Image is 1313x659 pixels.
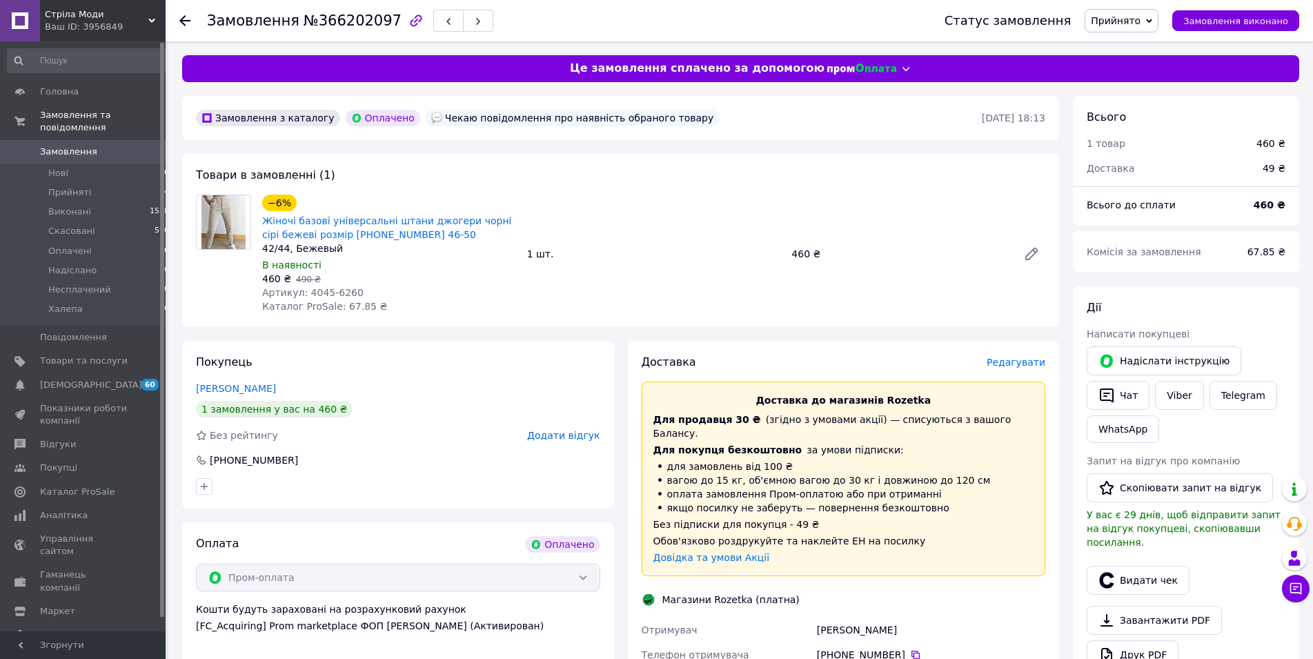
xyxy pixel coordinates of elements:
a: Жіночі базові універсальні штани джогери чорні сірі бежеві розмір [PHONE_NUMBER] 46-50 [262,215,511,240]
span: У вас є 29 днів, щоб відправити запит на відгук покупцеві, скопіювавши посилання. [1087,509,1281,548]
li: для замовлень від 100 ₴ [653,460,1034,473]
span: 1538 [150,206,169,218]
button: Чат [1087,381,1149,410]
span: Це замовлення сплачено за допомогою [570,61,825,77]
div: 460 ₴ [1256,137,1285,150]
span: Відгуки [40,438,76,451]
img: Жіночі базові універсальні штани джогери чорні сірі бежеві розмір 42-44 44-46 46-50 [201,195,246,249]
button: Видати чек [1087,566,1189,595]
span: Стріла Моди [45,8,148,21]
span: 0 [164,167,169,179]
span: Маркет [40,605,75,618]
div: Обов'язково роздрукуйте та наклейте ЕН на посилку [653,534,1034,548]
span: Каталог ProSale [40,486,115,498]
span: Дії [1087,301,1101,314]
span: Артикул: 4045-6260 [262,287,364,298]
div: Без підписки для покупця - 49 ₴ [653,518,1034,531]
span: Покупці [40,462,77,474]
span: 67.85 ₴ [1247,246,1285,257]
div: [PERSON_NAME] [814,618,1048,642]
span: Без рейтингу [210,430,278,441]
div: Ваш ID: 3956849 [45,21,166,33]
span: 460 ₴ [262,273,291,284]
img: :speech_balloon: [431,112,442,124]
span: Покупець [196,355,253,368]
div: [FC_Acquiring] Prom marketplace ФОП [PERSON_NAME] (Активирован) [196,619,600,633]
div: Оплачено [525,536,600,553]
div: Оплачено [346,110,420,126]
span: 0 [164,284,169,296]
span: Товари та послуги [40,355,128,367]
div: 1 шт. [522,244,787,264]
a: Довідка та умови Акції [653,552,770,563]
span: Несплачений [48,284,111,296]
span: Повідомлення [40,331,107,344]
div: −6% [262,195,297,211]
div: Замовлення з каталогу [196,110,340,126]
span: Показники роботи компанії [40,402,128,427]
span: Замовлення виконано [1183,16,1288,26]
span: 0 [164,303,169,315]
span: 1 товар [1087,138,1125,149]
button: Замовлення виконано [1172,10,1299,31]
span: Прийнято [1091,15,1141,26]
span: Всього [1087,110,1126,124]
a: [PERSON_NAME] [196,383,276,394]
div: Повернутися назад [179,14,190,28]
span: Головна [40,86,79,98]
button: Чат з покупцем [1282,575,1310,602]
span: Запит на відгук про компанію [1087,455,1240,466]
a: Viber [1155,381,1203,410]
span: Оплата [196,537,239,550]
span: Отримувач [642,624,698,636]
span: Виконані [48,206,91,218]
span: Прийняті [48,186,91,199]
div: Статус замовлення [945,14,1072,28]
div: 49 ₴ [1254,153,1294,184]
span: Товари в замовленні (1) [196,168,335,181]
button: Скопіювати запит на відгук [1087,473,1273,502]
span: Халепа [48,303,83,315]
span: 14 [159,186,169,199]
li: оплата замовлення Пром-оплатою або при отриманні [653,487,1034,501]
span: Нові [48,167,68,179]
span: Доставка [642,355,696,368]
span: 590 [155,225,169,237]
a: Редагувати [1018,240,1045,268]
span: Налаштування [40,629,110,641]
span: Замовлення [207,12,299,29]
span: 0 [164,245,169,257]
div: за умови підписки: [653,443,1034,457]
div: Магазини Rozetka (платна) [659,593,803,607]
span: [DEMOGRAPHIC_DATA] [40,379,142,391]
span: Комісія за замовлення [1087,246,1201,257]
b: 460 ₴ [1254,199,1285,210]
span: Редагувати [987,357,1045,368]
div: (згідно з умовами акції) — списуються з вашого Балансу. [653,413,1034,440]
span: Управління сайтом [40,533,128,558]
div: 42/44, Бежевый [262,242,516,255]
span: Скасовані [48,225,95,237]
time: [DATE] 18:13 [982,112,1045,124]
span: Надіслано [48,264,97,277]
span: Для продавця 30 ₴ [653,414,761,425]
span: Замовлення [40,146,97,158]
input: Пошук [7,48,170,73]
span: Для покупця безкоштовно [653,444,802,455]
span: Аналітика [40,509,88,522]
div: Чекаю повідомлення про наявність обраного товару [426,110,719,126]
button: Надіслати інструкцію [1087,346,1241,375]
span: №366202097 [304,12,402,29]
a: Завантажити PDF [1087,606,1222,635]
div: Кошти будуть зараховані на розрахунковий рахунок [196,602,600,633]
span: Доставка [1087,163,1134,174]
span: Замовлення та повідомлення [40,109,166,134]
div: 1 замовлення у вас на 460 ₴ [196,401,353,417]
li: вагою до 15 кг, об'ємною вагою до 30 кг і довжиною до 120 см [653,473,1034,487]
div: 460 ₴ [786,244,1012,264]
span: Всього до сплати [1087,199,1176,210]
span: 60 [141,379,159,391]
span: Оплачені [48,245,92,257]
span: Написати покупцеві [1087,328,1189,340]
span: Гаманець компанії [40,569,128,593]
